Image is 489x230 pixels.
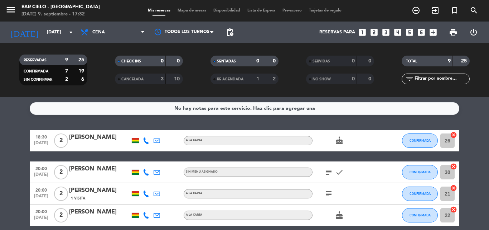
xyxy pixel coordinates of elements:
[470,6,478,15] i: search
[305,9,345,13] span: Tarjetas de regalo
[381,28,391,37] i: looks_3
[71,196,85,201] span: 1 Visita
[21,4,100,11] div: Bar Cielo - [GEOGRAPHIC_DATA]
[186,170,218,173] span: Sin menú asignado
[273,76,277,81] strong: 2
[78,57,86,62] strong: 25
[335,136,344,145] i: cake
[144,9,174,13] span: Mis reservas
[217,60,236,63] span: SENTADAS
[5,24,43,40] i: [DATE]
[65,69,68,74] strong: 7
[32,132,50,141] span: 18:30
[402,208,438,222] button: CONFIRMADA
[410,192,431,196] span: CONFIRMADA
[273,58,277,64] strong: 0
[186,192,202,195] span: A la carta
[406,60,417,63] span: TOTAL
[32,215,50,224] span: [DATE]
[32,164,50,172] span: 20:00
[92,30,105,35] span: Cena
[32,186,50,194] span: 20:00
[256,76,259,81] strong: 1
[21,11,100,18] div: [DATE] 9. septiembre - 17:32
[174,104,315,113] div: No hay notas para este servicio. Haz clic para agregar una
[24,58,47,62] span: RESERVADAS
[450,184,457,192] i: cancel
[69,133,130,142] div: [PERSON_NAME]
[210,9,244,13] span: Disponibilidad
[368,58,373,64] strong: 0
[65,77,68,82] strong: 2
[174,76,181,81] strong: 10
[32,194,50,202] span: [DATE]
[405,28,414,37] i: looks_5
[78,69,86,74] strong: 19
[410,213,431,217] span: CONFIRMADA
[32,172,50,180] span: [DATE]
[226,28,234,37] span: pending_actions
[67,28,75,37] i: arrow_drop_down
[54,165,68,179] span: 2
[469,28,478,37] i: power_settings_new
[402,187,438,201] button: CONFIRMADA
[448,58,451,64] strong: 9
[410,139,431,142] span: CONFIRMADA
[393,28,402,37] i: looks_4
[69,186,130,195] div: [PERSON_NAME]
[177,58,181,64] strong: 0
[313,60,330,63] span: SERVIDAS
[414,75,469,83] input: Filtrar por nombre...
[279,9,305,13] span: Pre-acceso
[217,78,243,81] span: RE AGENDADA
[121,78,144,81] span: CANCELADA
[369,28,379,37] i: looks_two
[412,6,420,15] i: add_circle_outline
[186,139,202,142] span: A la carta
[161,58,164,64] strong: 0
[5,4,16,18] button: menu
[410,170,431,174] span: CONFIRMADA
[5,4,16,15] i: menu
[24,70,48,73] span: CONFIRMADA
[429,28,438,37] i: add_box
[313,78,331,81] span: NO SHOW
[24,78,52,81] span: SIN CONFIRMAR
[244,9,279,13] span: Lista de Espera
[256,58,259,64] strong: 0
[352,58,355,64] strong: 0
[65,57,68,62] strong: 9
[81,77,86,82] strong: 6
[405,75,414,83] i: filter_list
[358,28,367,37] i: looks_one
[54,187,68,201] span: 2
[319,30,355,35] span: Reservas para
[32,141,50,149] span: [DATE]
[417,28,426,37] i: looks_6
[352,76,355,81] strong: 0
[402,165,438,179] button: CONFIRMADA
[463,22,484,43] div: LOG OUT
[161,76,164,81] strong: 3
[54,133,68,148] span: 2
[335,168,344,177] i: check
[54,208,68,222] span: 2
[461,58,468,64] strong: 25
[69,207,130,217] div: [PERSON_NAME]
[324,168,333,177] i: subject
[121,60,141,63] span: CHECK INS
[32,207,50,215] span: 20:00
[450,131,457,139] i: cancel
[450,163,457,170] i: cancel
[450,206,457,213] i: cancel
[324,189,333,198] i: subject
[69,164,130,174] div: [PERSON_NAME]
[449,28,457,37] span: print
[450,6,459,15] i: turned_in_not
[368,76,373,81] strong: 0
[186,213,202,216] span: A la carta
[335,211,344,220] i: cake
[431,6,440,15] i: exit_to_app
[174,9,210,13] span: Mapa de mesas
[402,133,438,148] button: CONFIRMADA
